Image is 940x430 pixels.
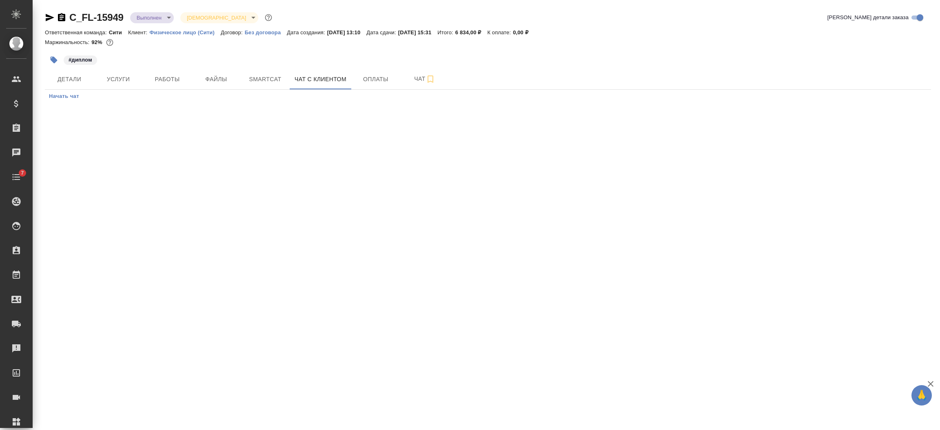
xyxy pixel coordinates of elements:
p: [DATE] 13:10 [327,29,367,35]
span: 🙏 [915,387,929,404]
p: К оплате: [487,29,513,35]
button: [DEMOGRAPHIC_DATA] [184,14,248,21]
p: [DATE] 15:31 [398,29,438,35]
a: Физическое лицо (Сити) [149,29,221,35]
div: Выполнен [180,12,258,23]
p: #диплом [69,56,92,64]
p: Дата создания: [287,29,327,35]
span: Работы [148,74,187,84]
div: simple tabs example [45,90,931,103]
p: 92% [91,39,104,45]
p: Договор: [221,29,245,35]
p: Клиент: [128,29,149,35]
span: Детали [50,74,89,84]
span: Услуги [99,74,138,84]
span: Файлы [197,74,236,84]
div: Выполнен [130,12,174,23]
p: Итого: [437,29,455,35]
button: Скопировать ссылку [57,13,67,22]
button: Выполнен [134,14,164,21]
a: Без договора [245,29,287,35]
span: Smartcat [246,74,285,84]
span: 7 [16,169,29,177]
p: Маржинальность: [45,39,91,45]
button: Скопировать ссылку для ЯМессенджера [45,13,55,22]
button: Добавить тэг [45,51,63,69]
span: Чат [405,74,444,84]
span: [PERSON_NAME] детали заказа [827,13,909,22]
p: Ответственная команда: [45,29,109,35]
svg: Подписаться [426,74,435,84]
p: 6 834,00 ₽ [455,29,488,35]
p: Сити [109,29,128,35]
span: диплом [63,56,98,63]
p: Дата сдачи: [366,29,398,35]
a: C_FL-15949 [69,12,124,23]
button: Начать чат [45,90,83,103]
button: 🙏 [911,385,932,406]
button: Доп статусы указывают на важность/срочность заказа [263,12,274,23]
span: Чат с клиентом [295,74,346,84]
span: Оплаты [356,74,395,84]
a: 7 [2,167,31,187]
span: Начать чат [49,92,79,101]
p: 0,00 ₽ [513,29,534,35]
button: 464.80 RUB; [104,37,115,48]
